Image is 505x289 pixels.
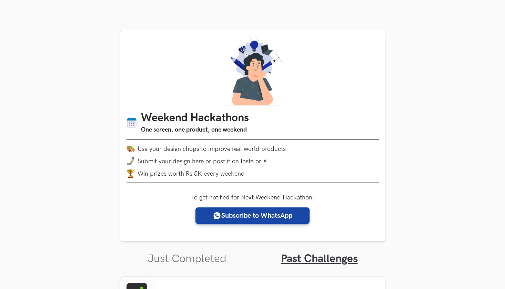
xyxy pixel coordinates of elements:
h3: One screen, one product, one weekend [141,125,249,135]
img: mobile-in-hand.png [127,157,135,165]
a: Just Completed [148,252,226,266]
label: To get notified for Next Weekend Hackathon: [191,194,314,201]
img: trophy.png [127,169,135,178]
img: palette.png [127,145,135,153]
span: Submit your design here or post it on Insta or X [138,158,267,165]
li: Win prizes worth Rs 5K every weekend [127,169,379,178]
img: Calendar icon [127,117,137,128]
a: Subscribe to WhatsApp [195,207,310,224]
a: Past Challenges [281,252,358,266]
ul: Tabs Interface [120,241,385,266]
h1: Weekend Hackathons [141,112,249,125]
li: Use your design chops to improve real world products [127,145,379,153]
img: A designer thinking [220,37,286,105]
